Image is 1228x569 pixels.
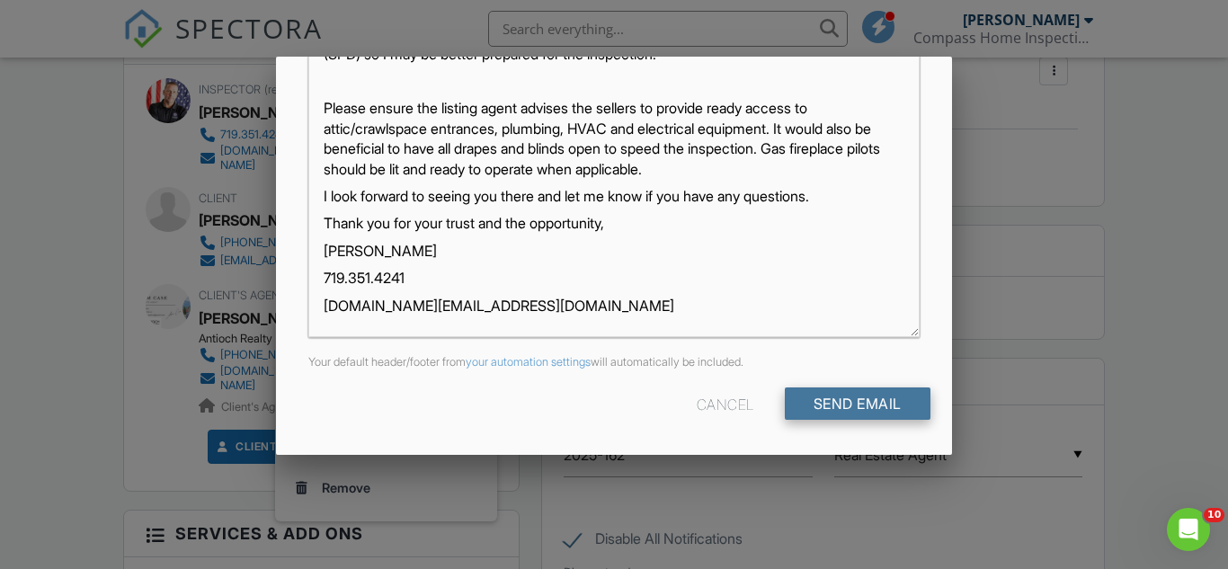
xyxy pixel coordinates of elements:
[324,296,903,316] p: [DOMAIN_NAME][EMAIL_ADDRESS][DOMAIN_NAME]
[466,355,591,369] a: your automation settings
[324,241,903,261] p: [PERSON_NAME]
[324,98,903,179] p: Please ensure the listing agent advises the sellers to provide ready access to attic/crawlspace e...
[324,186,903,206] p: I look forward to seeing you there and let me know if you have any questions.
[324,268,903,288] p: 719.351.4241
[1204,508,1224,522] span: 10
[1167,508,1210,551] iframe: Intercom live chat
[298,355,930,369] div: Your default header/footer from will automatically be included.
[324,213,903,233] p: Thank you for your trust and the opportunity,
[785,387,930,420] input: Send Email
[697,387,754,420] div: Cancel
